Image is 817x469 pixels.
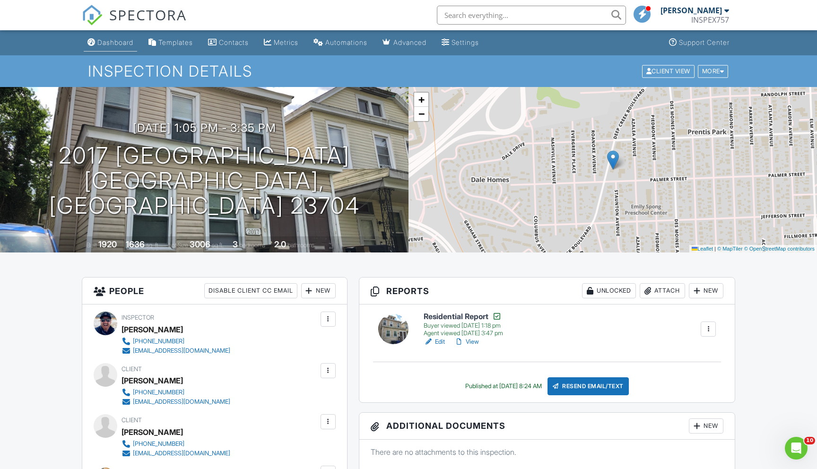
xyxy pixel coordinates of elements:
h3: People [82,278,347,304]
div: INSPEX757 [691,15,729,25]
a: [PHONE_NUMBER] [122,337,230,346]
span: | [714,246,716,252]
a: [PHONE_NUMBER] [122,388,230,397]
iframe: Intercom live chat [785,437,808,460]
img: Marker [607,150,619,170]
div: [EMAIL_ADDRESS][DOMAIN_NAME] [133,398,230,406]
div: New [689,418,723,434]
h3: [DATE] 1:05 pm - 3:35 pm [133,122,276,134]
div: 3 [233,239,238,249]
a: [PHONE_NUMBER] [122,439,230,449]
div: [EMAIL_ADDRESS][DOMAIN_NAME] [133,450,230,457]
div: [PHONE_NUMBER] [133,389,184,396]
div: New [301,283,336,298]
h6: Residential Report [424,312,503,321]
div: Contacts [219,38,249,46]
p: There are no attachments to this inspection. [371,447,723,457]
a: Leaflet [692,246,713,252]
span: 10 [804,437,815,444]
div: [PERSON_NAME] [122,425,183,439]
div: Attach [640,283,685,298]
span: SPECTORA [109,5,187,25]
a: Zoom in [414,93,428,107]
div: Automations [325,38,367,46]
a: Zoom out [414,107,428,121]
span: + [418,94,425,105]
a: Contacts [204,34,252,52]
span: bathrooms [287,242,314,249]
div: Agent viewed [DATE] 3:47 pm [424,330,503,337]
a: Settings [438,34,483,52]
div: Dashboard [97,38,133,46]
span: Lot Size [168,242,188,249]
div: Settings [452,38,479,46]
a: [EMAIL_ADDRESS][DOMAIN_NAME] [122,449,230,458]
div: Metrics [274,38,298,46]
a: © OpenStreetMap contributors [744,246,815,252]
div: 1920 [98,239,117,249]
div: Advanced [393,38,426,46]
div: [PERSON_NAME] [122,373,183,388]
a: Client View [641,67,697,74]
a: © MapTiler [717,246,743,252]
span: Inspector [122,314,154,321]
a: Templates [145,34,197,52]
div: 1636 [126,239,145,249]
a: [EMAIL_ADDRESS][DOMAIN_NAME] [122,397,230,407]
div: New [689,283,723,298]
div: [PHONE_NUMBER] [133,440,184,448]
a: Metrics [260,34,302,52]
div: Published at [DATE] 8:24 AM [465,382,542,390]
h3: Reports [359,278,735,304]
a: Support Center [665,34,733,52]
div: [PERSON_NAME] [122,322,183,337]
span: Client [122,417,142,424]
span: sq. ft. [146,242,159,249]
h3: Additional Documents [359,413,735,440]
img: The Best Home Inspection Software - Spectora [82,5,103,26]
div: Support Center [679,38,730,46]
a: [EMAIL_ADDRESS][DOMAIN_NAME] [122,346,230,356]
a: Advanced [379,34,430,52]
div: Buyer viewed [DATE] 1:18 pm [424,322,503,330]
div: Unlocked [582,283,636,298]
div: 3006 [190,239,210,249]
div: More [698,65,729,78]
a: Edit [424,337,445,347]
div: Templates [158,38,193,46]
span: sq.ft. [212,242,224,249]
span: Client [122,365,142,373]
div: Client View [642,65,695,78]
div: 2.0 [274,239,286,249]
div: [EMAIL_ADDRESS][DOMAIN_NAME] [133,347,230,355]
span: bedrooms [239,242,265,249]
a: Dashboard [84,34,137,52]
h1: Inspection Details [88,63,730,79]
a: View [454,337,479,347]
a: SPECTORA [82,13,187,33]
div: [PERSON_NAME] [661,6,722,15]
h1: 2017 [GEOGRAPHIC_DATA] [GEOGRAPHIC_DATA], [GEOGRAPHIC_DATA] 23704 [15,143,393,218]
div: [PHONE_NUMBER] [133,338,184,345]
a: Residential Report Buyer viewed [DATE] 1:18 pm Agent viewed [DATE] 3:47 pm [424,312,503,337]
a: Automations (Basic) [310,34,371,52]
span: Built [87,242,97,249]
span: − [418,108,425,120]
div: Resend Email/Text [548,377,629,395]
input: Search everything... [437,6,626,25]
div: Disable Client CC Email [204,283,297,298]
